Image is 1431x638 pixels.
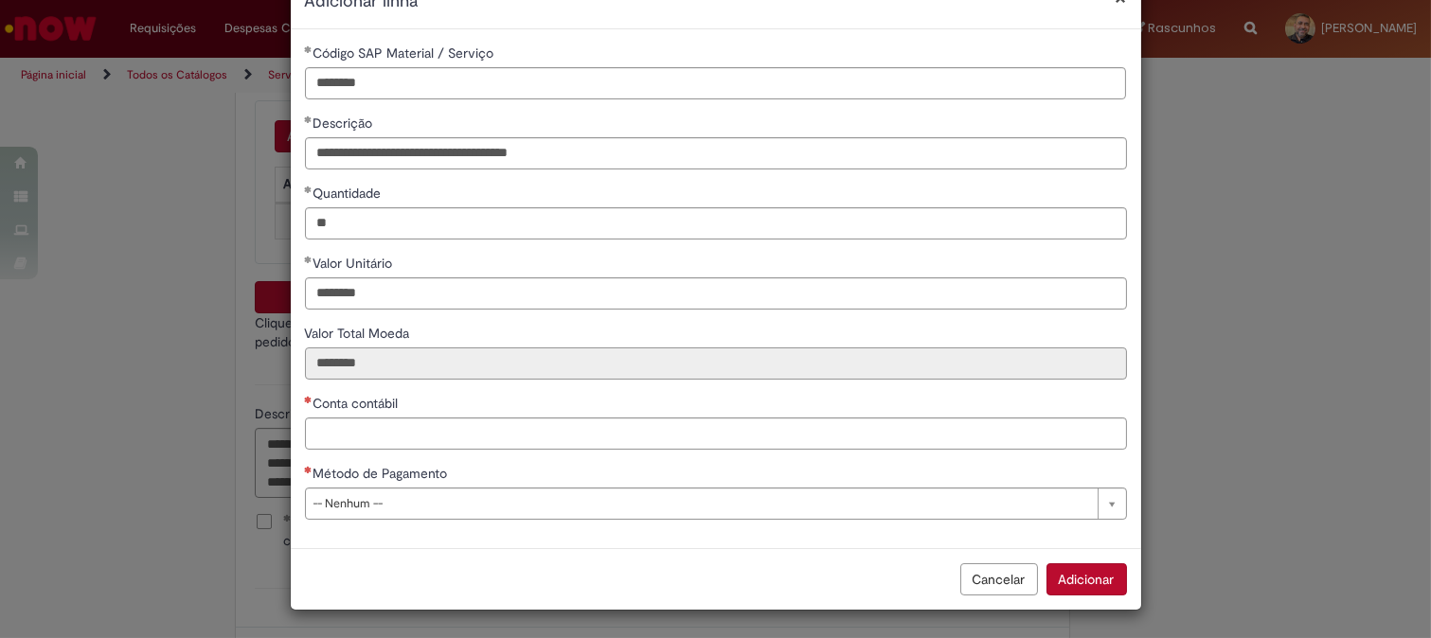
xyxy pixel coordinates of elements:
span: Código SAP Material / Serviço [313,44,498,62]
input: Valor Unitário [305,277,1127,310]
span: Somente leitura - Valor Total Moeda [305,325,414,342]
button: Cancelar [960,563,1038,595]
input: Quantidade [305,207,1127,239]
button: Adicionar [1046,563,1127,595]
span: Obrigatório Preenchido [305,256,313,263]
input: Código SAP Material / Serviço [305,67,1127,99]
span: Método de Pagamento [313,465,452,482]
span: Necessários [305,396,313,403]
span: Descrição [313,115,377,132]
span: Obrigatório Preenchido [305,115,313,123]
span: Necessários [305,466,313,473]
input: Valor Total Moeda [305,347,1127,380]
span: Conta contábil [313,395,402,412]
span: Obrigatório Preenchido [305,45,313,53]
span: -- Nenhum -- [313,488,1088,519]
span: Quantidade [313,185,385,202]
input: Conta contábil [305,417,1127,450]
input: Descrição [305,137,1127,169]
span: Obrigatório Preenchido [305,186,313,193]
span: Valor Unitário [313,255,397,272]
